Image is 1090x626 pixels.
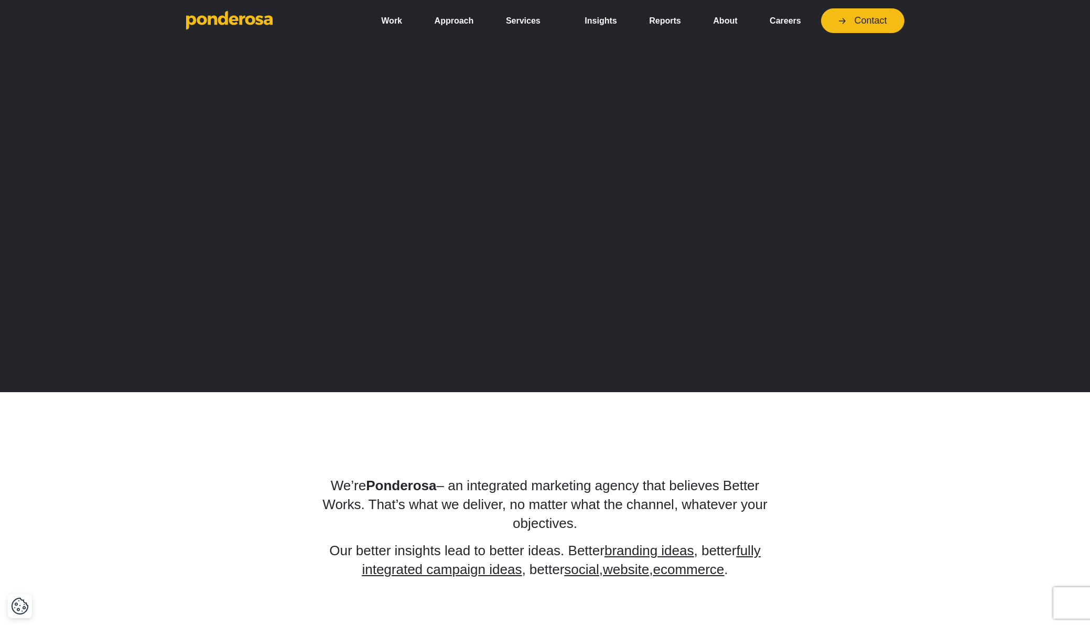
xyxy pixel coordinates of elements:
a: Reports [637,10,693,32]
a: website [603,562,649,577]
a: Services [494,10,564,32]
a: branding ideas [605,543,694,558]
a: Approach [423,10,485,32]
a: Work [370,10,414,32]
a: ecommerce [653,562,724,577]
a: About [702,10,750,32]
img: Revisit consent button [11,597,29,615]
a: social [564,562,599,577]
a: Go to homepage [186,10,354,31]
p: We’re – an integrated marketing agency that believes Better Works. That’s what we deliver, no mat... [308,476,782,533]
a: Careers [758,10,813,32]
button: Cookie Settings [11,597,29,615]
a: Insights [573,10,629,32]
p: Our better insights lead to better ideas. Better , better , better , , . [308,541,782,579]
a: Contact [821,8,904,33]
strong: Ponderosa [366,478,436,493]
